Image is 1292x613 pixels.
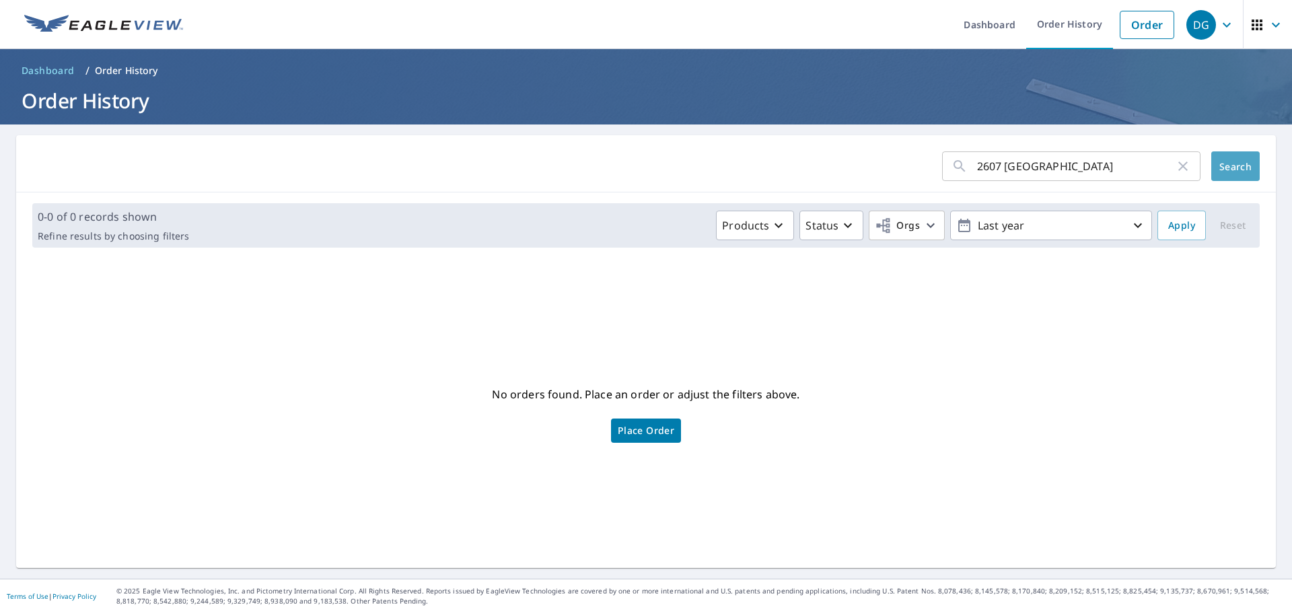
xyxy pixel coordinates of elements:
button: Orgs [869,211,945,240]
p: Last year [972,214,1130,238]
a: Place Order [611,419,681,443]
button: Status [799,211,863,240]
button: Last year [950,211,1152,240]
button: Products [716,211,794,240]
a: Terms of Use [7,591,48,601]
p: Status [805,217,838,233]
span: Apply [1168,217,1195,234]
a: Dashboard [16,60,80,81]
a: Order [1120,11,1174,39]
p: Order History [95,64,158,77]
h1: Order History [16,87,1276,114]
span: Place Order [618,427,674,434]
input: Address, Report #, Claim ID, etc. [977,147,1175,185]
div: DG [1186,10,1216,40]
p: Refine results by choosing filters [38,230,189,242]
button: Apply [1157,211,1206,240]
p: Products [722,217,769,233]
span: Dashboard [22,64,75,77]
img: EV Logo [24,15,183,35]
p: 0-0 of 0 records shown [38,209,189,225]
li: / [85,63,89,79]
a: Privacy Policy [52,591,96,601]
span: Search [1222,160,1249,173]
button: Search [1211,151,1260,181]
p: © 2025 Eagle View Technologies, Inc. and Pictometry International Corp. All Rights Reserved. Repo... [116,586,1285,606]
p: | [7,592,96,600]
p: No orders found. Place an order or adjust the filters above. [492,384,799,405]
nav: breadcrumb [16,60,1276,81]
span: Orgs [875,217,920,234]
